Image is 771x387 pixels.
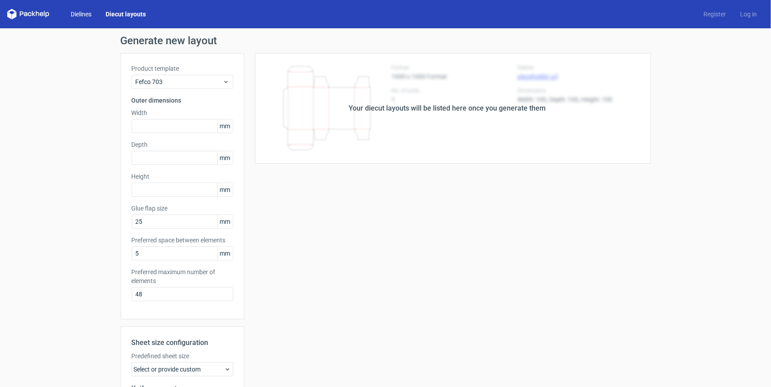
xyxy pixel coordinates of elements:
[696,10,733,19] a: Register
[99,10,153,19] a: Diecut layouts
[217,151,233,165] span: mm
[64,10,99,19] a: Dielines
[349,103,546,114] div: Your diecut layouts will be listed here once you generate them
[132,362,233,376] div: Select or provide custom
[217,215,233,228] span: mm
[132,268,233,285] label: Preferred maximum number of elements
[217,183,233,196] span: mm
[132,140,233,149] label: Depth
[132,64,233,73] label: Product template
[132,236,233,245] label: Preferred space between elements
[132,204,233,213] label: Glue flap size
[121,35,651,46] h1: Generate new layout
[217,119,233,133] span: mm
[132,337,233,348] h2: Sheet size configuration
[136,77,223,86] span: Fefco 703
[132,352,233,360] label: Predefined sheet size
[132,96,233,105] h3: Outer dimensions
[217,247,233,260] span: mm
[733,10,764,19] a: Log in
[132,108,233,117] label: Width
[132,172,233,181] label: Height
